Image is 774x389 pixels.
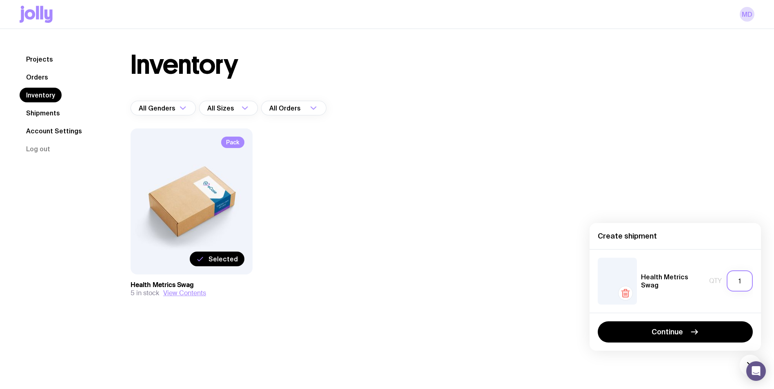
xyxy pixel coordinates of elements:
[709,277,722,285] span: Qty
[20,70,55,84] a: Orders
[163,289,206,297] button: View Contents
[131,289,159,297] span: 5 in stock
[20,106,67,120] a: Shipments
[208,255,238,263] span: Selected
[598,231,753,241] h4: Create shipment
[746,361,766,381] div: Open Intercom Messenger
[261,101,326,115] div: Search for option
[20,141,57,156] button: Log out
[207,101,236,115] span: All Sizes
[652,327,683,337] span: Continue
[131,281,253,289] h3: Health Metrics Swag
[598,321,753,343] button: Continue
[131,52,238,78] h1: Inventory
[20,124,89,138] a: Account Settings
[199,101,258,115] div: Search for option
[139,101,177,115] span: All Genders
[131,101,196,115] div: Search for option
[20,88,62,102] a: Inventory
[641,273,705,289] h5: Health Metrics Swag
[221,137,244,148] span: Pack
[20,52,60,66] a: Projects
[236,101,239,115] input: Search for option
[269,101,302,115] span: All Orders
[302,101,308,115] input: Search for option
[740,7,754,22] a: MD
